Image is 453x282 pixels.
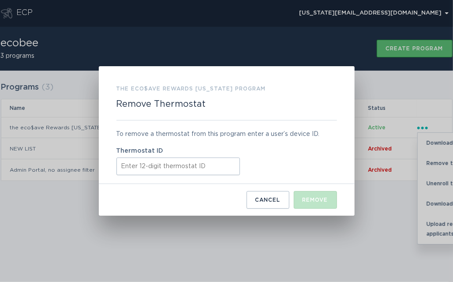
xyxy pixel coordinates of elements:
[116,84,266,94] h3: the eco$ave Rewards [US_STATE] program
[116,148,337,154] label: Thermostat ID
[116,158,240,175] input: Thermostat ID
[99,66,355,216] div: Remove Thermostat
[116,129,337,139] div: To remove a thermostat from this program enter a user’s device ID.
[116,99,206,109] h2: Remove Thermostat
[294,191,337,209] button: Remove
[247,191,289,209] button: Cancel
[303,197,328,203] div: Remove
[255,197,281,203] div: Cancel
